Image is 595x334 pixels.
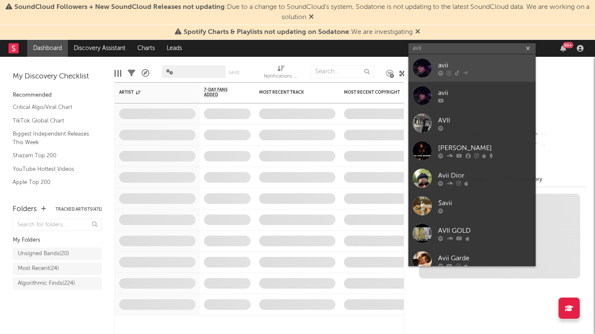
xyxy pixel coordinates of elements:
[161,40,188,57] a: Leads
[438,88,531,98] div: avii
[184,29,349,36] span: Spotify Charts & Playlists not updating on Sodatone
[438,170,531,181] div: Avii Dior
[438,198,531,208] div: $avii
[13,129,93,147] a: Biggest Independent Releases This Week
[530,129,587,140] div: --
[563,42,573,48] div: 99 +
[119,90,183,95] div: Artist
[438,60,531,70] div: avii
[18,264,59,274] div: Most Recent ( 24 )
[18,249,69,259] div: Unsigned Bands ( 20 )
[204,87,238,97] span: 7-Day Fans Added
[14,4,225,11] span: SoundCloud Followers + New SoundCloud Releases not updating
[309,14,314,21] span: Dismiss
[408,43,536,54] input: Search for artists
[408,220,536,247] a: AVII GOLD
[13,262,102,275] a: Most Recent(24)
[14,4,589,21] span: : Due to a change to SoundCloud's system, Sodatone is not updating to the latest SoundCloud data....
[259,90,323,95] div: Most Recent Track
[128,61,135,86] div: Filters
[408,137,536,164] a: [PERSON_NAME]
[438,143,531,153] div: [PERSON_NAME]
[115,61,121,86] div: Edit Columns
[560,45,566,52] button: 99+
[184,29,413,36] span: : We are investigating
[264,72,298,82] div: Notifications (Artist)
[13,164,93,174] a: YouTube Hottest Videos
[229,70,240,75] button: Save
[13,204,37,214] div: Folders
[13,235,102,245] div: My Folders
[13,72,102,82] div: My Discovery Checklist
[131,40,161,57] a: Charts
[438,115,531,125] div: AVII
[13,90,102,100] div: Recommended
[408,82,536,109] a: avii
[13,178,93,187] a: Apple Top 200
[310,65,374,78] input: Search...
[408,109,536,137] a: AVII
[27,40,68,57] a: Dashboard
[13,248,102,260] a: Unsigned Bands(20)
[408,247,536,275] a: Avii Garde
[438,225,531,236] div: AVII GOLD
[415,29,420,36] span: Dismiss
[13,219,102,231] input: Search for folders...
[408,54,536,82] a: avii
[142,61,149,86] div: A&R Pipeline
[264,61,298,86] div: Notifications (Artist)
[408,164,536,192] a: Avii Dior
[344,90,408,95] div: Most Recent Copyright
[13,277,102,290] a: Algorithmic Finds(224)
[438,253,531,263] div: Avii Garde
[18,278,75,289] div: Algorithmic Finds ( 224 )
[13,103,93,112] a: Critical Algo/Viral Chart
[68,40,131,57] a: Discovery Assistant
[13,116,93,125] a: TikTok Global Chart
[408,192,536,220] a: $avii
[13,151,93,160] a: Shazam Top 200
[530,140,587,151] div: --
[56,207,102,212] button: Tracked Artists(471)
